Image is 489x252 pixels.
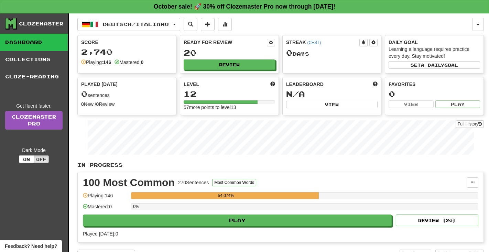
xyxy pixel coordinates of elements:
strong: October sale! 🚀 30% off Clozemaster Pro now through [DATE]! [154,3,335,10]
div: 12 [184,90,275,98]
span: N/A [286,89,305,99]
button: Off [34,155,49,163]
button: Review [184,59,275,70]
div: Mastered: 0 [83,203,128,215]
div: Playing: 146 [83,192,128,204]
strong: 146 [103,59,111,65]
span: This week in points, UTC [373,81,378,88]
span: Deutsch / Italiano [103,21,169,27]
div: Clozemaster [19,20,64,27]
strong: 0 [81,101,84,107]
button: Deutsch/Italiano [77,18,180,31]
div: Learning a language requires practice every day. Stay motivated! [389,46,480,59]
button: Add sentence to collection [201,18,215,31]
div: Streak [286,39,359,46]
div: Dark Mode [5,147,63,154]
button: Play [435,100,480,108]
div: Ready for Review [184,39,267,46]
div: sentences [81,90,173,99]
span: Score more points to level up [270,81,275,88]
div: 54.074% [133,192,319,199]
button: More stats [218,18,232,31]
div: Daily Goal [389,39,480,46]
span: Leaderboard [286,81,324,88]
button: On [19,155,34,163]
div: Playing: [81,59,111,66]
strong: 0 [141,59,143,65]
div: 57 more points to level 13 [184,104,275,111]
a: ClozemasterPro [5,111,63,130]
span: Played [DATE] [81,81,118,88]
span: 0 [81,89,88,99]
div: 2,740 [81,48,173,56]
div: 20 [184,48,275,57]
div: New / Review [81,101,173,108]
span: Level [184,81,199,88]
span: Open feedback widget [5,243,57,250]
div: Score [81,39,173,46]
div: 0 [389,90,480,98]
button: Seta dailygoal [389,61,480,69]
span: Played [DATE]: 0 [83,231,118,237]
button: Search sentences [184,18,197,31]
div: Get fluent faster. [5,102,63,109]
p: In Progress [77,162,484,168]
div: 270 Sentences [178,179,209,186]
button: Play [83,215,392,226]
span: 0 [286,48,293,57]
button: Review (20) [396,215,478,226]
button: View [389,100,434,108]
div: Mastered: [115,59,143,66]
strong: 0 [96,101,99,107]
button: Full History [456,120,484,128]
div: 100 Most Common [83,177,175,188]
button: View [286,101,378,108]
a: (CEST) [307,40,321,45]
span: a daily [421,63,444,67]
div: Favorites [389,81,480,88]
button: Most Common Words [212,179,256,186]
div: Day s [286,48,378,57]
